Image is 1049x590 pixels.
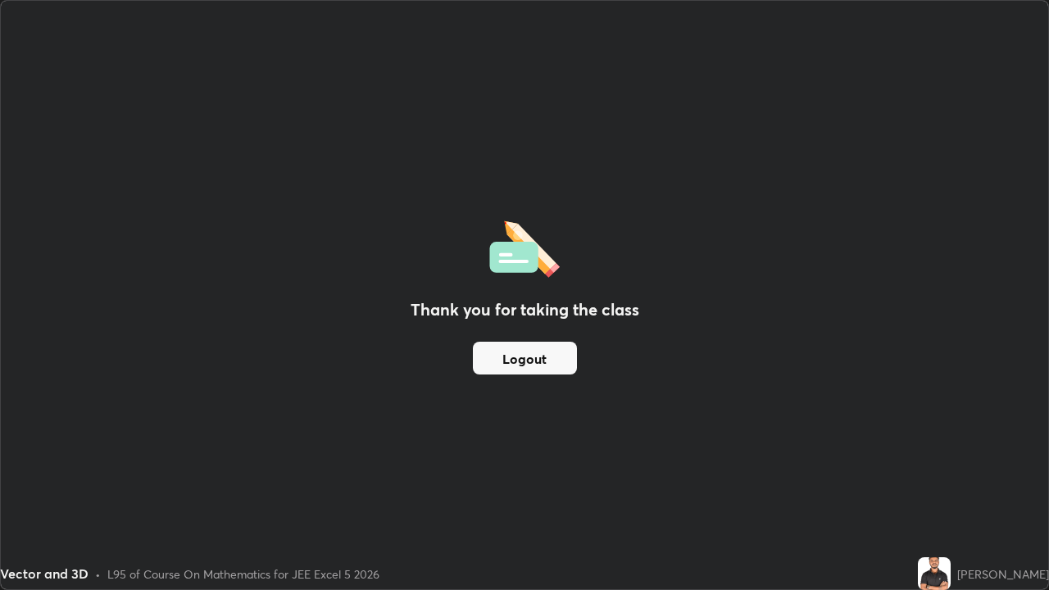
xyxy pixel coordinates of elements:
[489,216,560,278] img: offlineFeedback.1438e8b3.svg
[918,557,951,590] img: 8a5640520d1649759a523a16a6c3a527.jpg
[957,565,1049,583] div: [PERSON_NAME]
[473,342,577,374] button: Logout
[95,565,101,583] div: •
[411,297,639,322] h2: Thank you for taking the class
[107,565,379,583] div: L95 of Course On Mathematics for JEE Excel 5 2026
